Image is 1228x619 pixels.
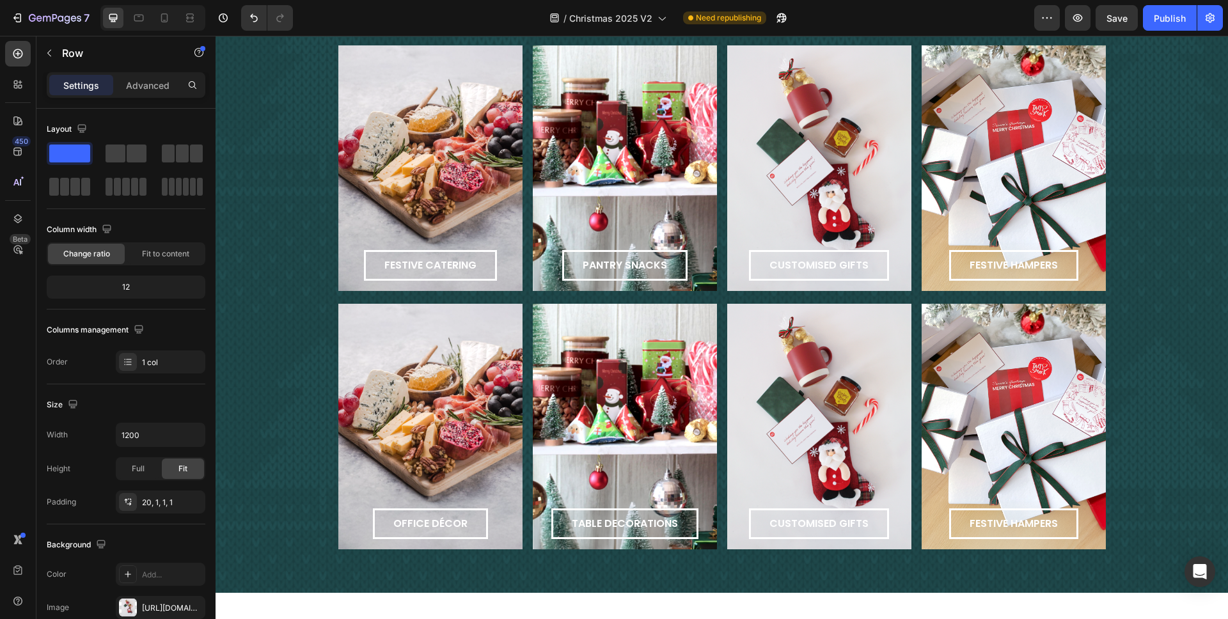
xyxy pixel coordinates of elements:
[569,12,652,25] span: Christmas 2025 V2
[356,480,462,495] span: table decorations
[754,222,842,237] span: festive hampers
[126,79,169,92] p: Advanced
[1154,12,1186,25] div: Publish
[157,473,272,503] button: <p><span style="color:#FFFFFF;">office décor</span></p>
[47,602,69,613] div: Image
[563,12,567,25] span: /
[336,473,483,503] button: <p><span style="color:#FFFFFF;">table decorations</span></p>
[47,537,109,554] div: Background
[12,136,31,146] div: 450
[142,248,189,260] span: Fit to content
[142,357,202,368] div: 1 col
[5,5,95,31] button: 7
[241,5,293,31] div: Undo/Redo
[49,278,203,296] div: 12
[178,480,252,495] span: office décor
[533,214,673,245] button: <p><span style="color:#FFFFFF;">customised gifts</span></p>
[367,222,452,237] span: pantry snacks
[1185,556,1215,587] div: Open Intercom Messenger
[62,45,171,61] p: Row
[696,12,761,24] span: Need republishing
[554,480,653,495] span: customised gifts
[47,496,76,508] div: Padding
[47,396,81,414] div: Size
[47,463,70,474] div: Height
[216,36,1228,619] iframe: Design area
[347,214,472,245] button: <p><span style="color:#FFFFFF;">pantry snacks</span></p>
[47,322,146,339] div: Columns management
[554,222,653,237] span: customised gifts
[142,497,202,508] div: 20, 1, 1, 1
[47,568,67,580] div: Color
[754,480,842,495] span: festive hampers
[116,423,205,446] input: Auto
[178,463,187,474] span: Fit
[10,234,31,244] div: Beta
[47,121,90,138] div: Layout
[1143,5,1197,31] button: Publish
[142,602,202,614] div: [URL][DOMAIN_NAME]
[47,429,68,441] div: Width
[734,473,863,503] button: <p><span style="color:#FFFFFF;">festive hampers</span></p>
[47,356,68,368] div: Order
[84,10,90,26] p: 7
[1096,5,1138,31] button: Save
[1106,13,1128,24] span: Save
[533,473,673,503] button: <p><span style="color:#FFFFFF;">customised gifts</span></p>
[132,463,145,474] span: Full
[734,214,863,245] button: <p><span style="color:#FFFFFF;">festive hampers</span></p>
[63,79,99,92] p: Settings
[142,569,202,581] div: Add...
[47,221,114,239] div: Column width
[63,248,110,260] span: Change ratio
